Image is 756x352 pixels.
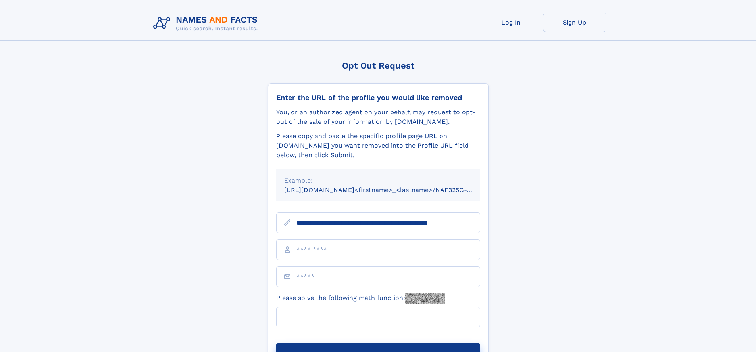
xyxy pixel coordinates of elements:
a: Sign Up [543,13,606,32]
small: [URL][DOMAIN_NAME]<firstname>_<lastname>/NAF325G-xxxxxxxx [284,186,495,194]
div: Enter the URL of the profile you would like removed [276,93,480,102]
img: Logo Names and Facts [150,13,264,34]
label: Please solve the following math function: [276,293,445,304]
div: You, or an authorized agent on your behalf, may request to opt-out of the sale of your informatio... [276,108,480,127]
div: Please copy and paste the specific profile page URL on [DOMAIN_NAME] you want removed into the Pr... [276,131,480,160]
div: Example: [284,176,472,185]
div: Opt Out Request [268,61,489,71]
a: Log In [479,13,543,32]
